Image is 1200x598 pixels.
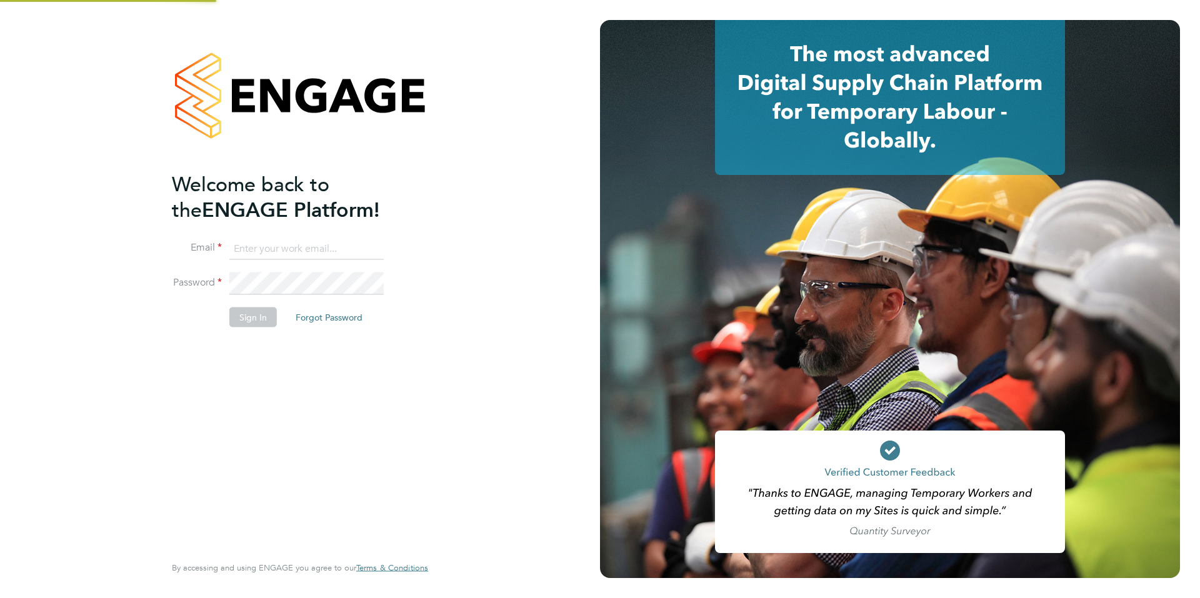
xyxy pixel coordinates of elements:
a: Terms & Conditions [356,563,428,573]
span: Welcome back to the [172,172,329,222]
button: Sign In [229,307,277,327]
span: Terms & Conditions [356,562,428,573]
h2: ENGAGE Platform! [172,171,416,222]
label: Password [172,276,222,289]
input: Enter your work email... [229,237,384,260]
button: Forgot Password [286,307,372,327]
span: By accessing and using ENGAGE you agree to our [172,562,428,573]
label: Email [172,241,222,254]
